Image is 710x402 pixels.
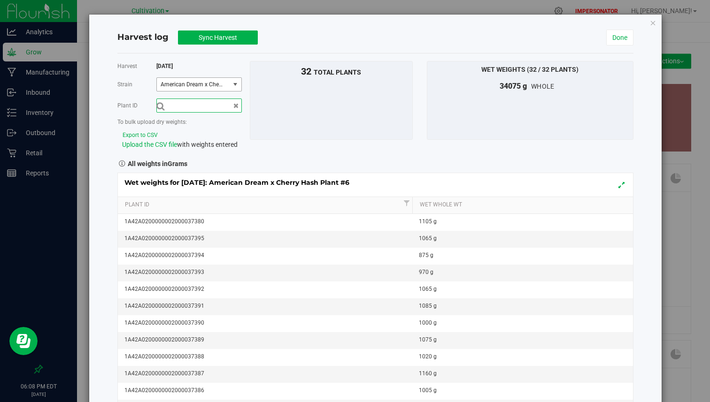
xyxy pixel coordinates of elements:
div: 1085 g [419,302,633,311]
div: 1A42A0200000002000037395 [124,234,412,243]
a: Plant Id [125,201,401,209]
div: 1A42A0200000002000037387 [124,369,412,378]
div: 1A42A0200000002000037389 [124,335,412,344]
span: [DATE] [156,63,173,69]
div: 1A42A0200000002000037390 [124,319,412,327]
div: 1A42A0200000002000037388 [124,352,412,361]
div: 875 g [419,251,633,260]
span: 34075 g [500,82,527,91]
a: Wet Whole Wt [420,201,630,209]
h4: Harvest log [117,31,169,44]
h5: To bulk upload dry weights: [117,119,243,125]
div: 1A42A0200000002000037386 [124,386,412,395]
span: total plants [314,68,361,76]
span: Plant ID [117,102,138,109]
span: Sync Harvest [199,34,237,41]
div: 1A42A0200000002000037392 [124,285,412,294]
div: 1A42A0200000002000037380 [124,217,412,226]
div: 1A42A0200000002000037391 [124,302,412,311]
div: 1160 g [419,369,633,378]
div: 1065 g [419,285,633,294]
span: Upload the CSV file [122,141,177,148]
span: (32 / 32 plants) [527,66,579,73]
div: 1075 g [419,335,633,344]
strong: All weights in [128,157,187,169]
export-to-csv: wet-weight-harvest-modal [122,131,158,138]
div: with weights entered [122,140,243,150]
div: 1020 g [419,352,633,361]
input: Search by Plant ID [156,99,242,113]
button: Export to CSV [122,131,158,140]
span: Wet Weights [481,66,525,73]
span: Strain [117,81,132,88]
iframe: Resource center [9,327,38,355]
span: whole [531,83,554,90]
div: 1005 g [419,386,633,395]
span: 32 [301,66,311,77]
span: Grams [168,160,187,167]
a: Filter [401,197,412,209]
div: 1A42A0200000002000037394 [124,251,412,260]
span: Wet weights for [DATE]: American Dream x Cherry Hash Plant #6 [124,178,359,187]
div: 970 g [419,268,633,277]
div: 1000 g [419,319,633,327]
span: American Dream x Cherry Hash Plant #6 [161,81,223,88]
button: Expand [615,178,628,191]
button: Sync Harvest [178,30,258,45]
span: select [230,78,241,91]
span: Harvest [117,63,137,69]
div: 1105 g [419,217,633,226]
div: 1065 g [419,234,633,243]
a: Done [606,30,633,46]
div: 1A42A0200000002000037393 [124,268,412,277]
